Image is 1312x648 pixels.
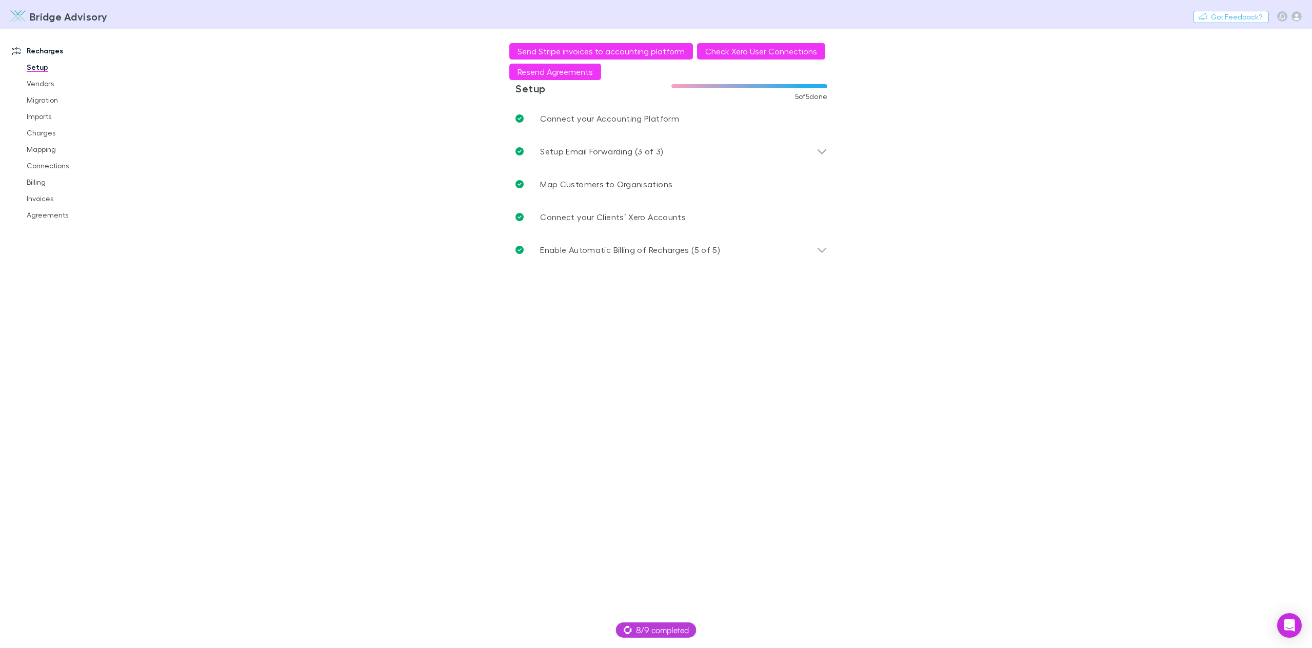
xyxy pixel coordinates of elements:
button: Check Xero User Connections [697,43,825,60]
div: Setup Email Forwarding (3 of 3) [507,135,836,168]
h3: Bridge Advisory [30,10,108,23]
p: Enable Automatic Billing of Recharges (5 of 5) [540,244,720,256]
a: Recharges [2,43,144,59]
a: Vendors [16,75,144,92]
a: Invoices [16,190,144,207]
a: Map Customers to Organisations [507,168,836,201]
a: Connect your Clients’ Xero Accounts [507,201,836,233]
p: Map Customers to Organisations [540,178,672,190]
button: Got Feedback? [1193,11,1269,23]
a: Migration [16,92,144,108]
img: Bridge Advisory's Logo [10,10,26,23]
div: Enable Automatic Billing of Recharges (5 of 5) [507,233,836,266]
h3: Setup [515,82,671,94]
a: Billing [16,174,144,190]
p: Connect your Clients’ Xero Accounts [540,211,686,223]
span: 5 of 5 done [795,92,828,101]
a: Mapping [16,141,144,158]
button: Resend Agreements [509,64,601,80]
a: Charges [16,125,144,141]
a: Agreements [16,207,144,223]
p: Connect your Accounting Platform [540,112,679,125]
div: Open Intercom Messenger [1277,613,1302,638]
a: Bridge Advisory [4,4,114,29]
a: Connect your Accounting Platform [507,102,836,135]
button: Send Stripe invoices to accounting platform [509,43,693,60]
a: Connections [16,158,144,174]
a: Setup [16,59,144,75]
p: Setup Email Forwarding (3 of 3) [540,145,663,158]
a: Imports [16,108,144,125]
